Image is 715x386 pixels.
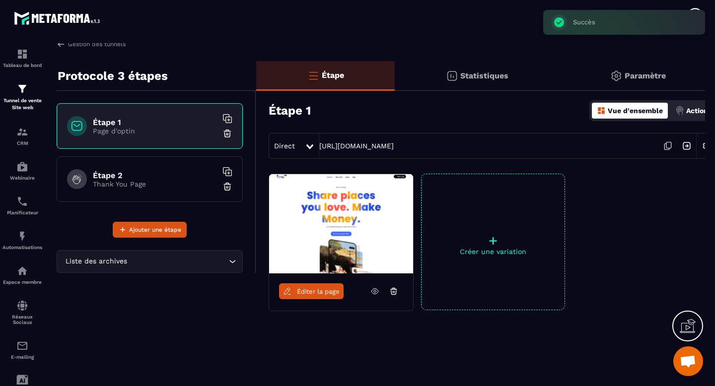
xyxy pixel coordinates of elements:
[460,71,508,80] p: Statistiques
[319,142,394,150] a: [URL][DOMAIN_NAME]
[677,136,696,155] img: arrow-next.bcc2205e.svg
[58,66,168,86] p: Protocole 3 étapes
[222,129,232,138] img: trash
[307,69,319,81] img: bars-o.4a397970.svg
[297,288,340,295] span: Éditer la page
[16,48,28,60] img: formation
[269,104,311,118] h3: Étape 1
[279,283,344,299] a: Éditer la page
[16,230,28,242] img: automations
[686,107,712,115] p: Actions
[2,245,42,250] p: Automatisations
[2,140,42,146] p: CRM
[16,340,28,352] img: email
[16,300,28,312] img: social-network
[16,83,28,95] img: formation
[2,41,42,75] a: formationformationTableau de bord
[2,332,42,367] a: emailemailE-mailing
[446,70,458,82] img: stats.20deebd0.svg
[2,97,42,111] p: Tunnel de vente Site web
[2,257,42,292] a: automationsautomationsEspace membre
[610,70,622,82] img: setting-gr.5f69749f.svg
[57,40,126,49] a: Gestion des tunnels
[274,142,295,150] span: Direct
[597,106,606,115] img: dashboard-orange.40269519.svg
[2,279,42,285] p: Espace membre
[16,195,28,207] img: scheduler
[222,182,232,192] img: trash
[2,119,42,153] a: formationformationCRM
[2,210,42,215] p: Planificateur
[113,222,187,238] button: Ajouter une étape
[16,265,28,277] img: automations
[2,75,42,119] a: formationformationTunnel de vente Site web
[129,256,226,267] input: Search for option
[16,161,28,173] img: automations
[675,106,684,115] img: actions.d6e523a2.png
[322,70,344,80] p: Étape
[2,153,42,188] a: automationsautomationsWebinaire
[2,354,42,360] p: E-mailing
[269,174,413,273] img: image
[57,40,66,49] img: arrow
[2,223,42,257] a: automationsautomationsAutomatisations
[2,314,42,325] p: Réseaux Sociaux
[14,9,103,27] img: logo
[2,292,42,332] a: social-networksocial-networkRéseaux Sociaux
[422,248,565,256] p: Créer une variation
[57,250,243,273] div: Search for option
[2,63,42,68] p: Tableau de bord
[422,234,565,248] p: +
[625,71,666,80] p: Paramètre
[93,127,217,135] p: Page d'optin
[93,180,217,188] p: Thank You Page
[93,171,217,180] h6: Étape 2
[2,175,42,181] p: Webinaire
[93,118,217,127] h6: Étape 1
[2,188,42,223] a: schedulerschedulerPlanificateur
[608,107,663,115] p: Vue d'ensemble
[16,126,28,138] img: formation
[673,346,703,376] div: Ouvrir le chat
[63,256,129,267] span: Liste des archives
[129,225,181,235] span: Ajouter une étape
